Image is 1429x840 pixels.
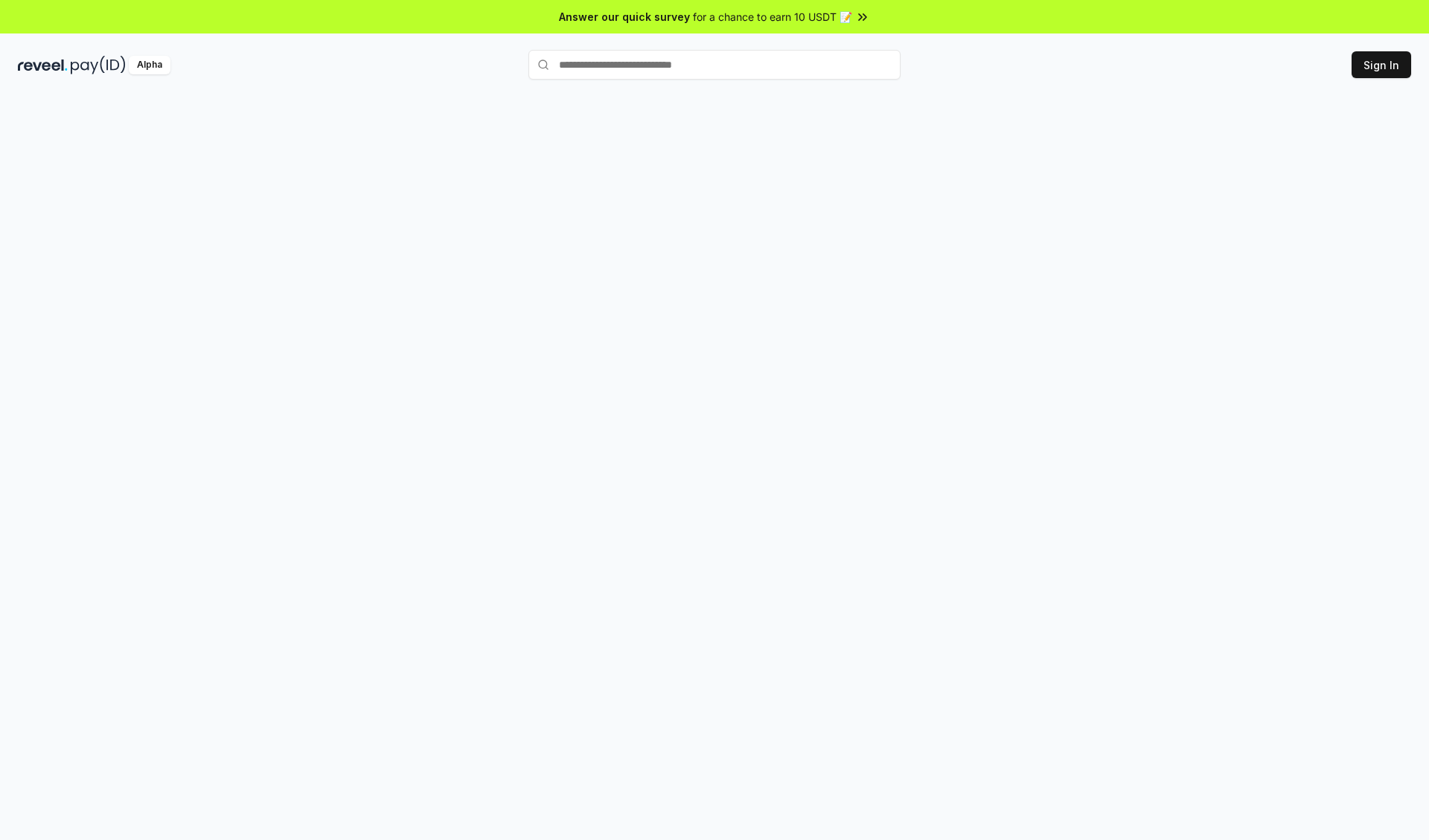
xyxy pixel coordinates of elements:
button: Sign In [1352,51,1411,78]
div: Alpha [129,56,170,74]
span: for a chance to earn 10 USDT 📝 [693,9,852,25]
img: pay_id [71,56,126,74]
img: reveel_dark [18,56,68,74]
span: Answer our quick survey [559,9,690,25]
